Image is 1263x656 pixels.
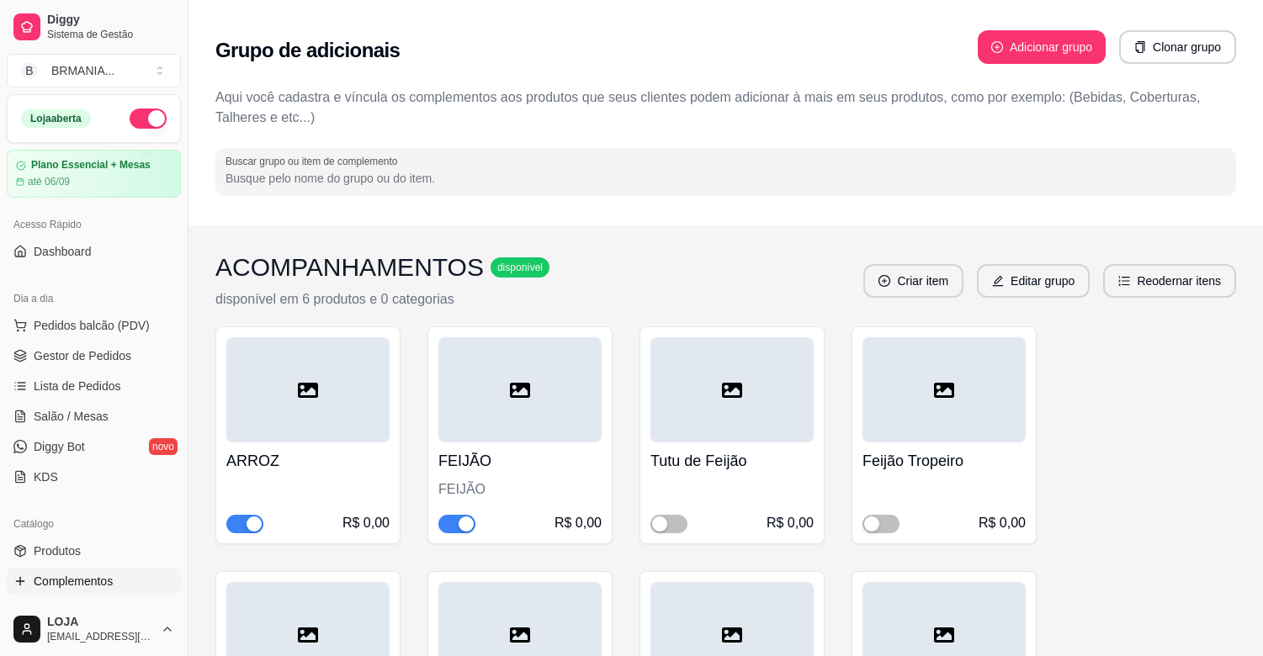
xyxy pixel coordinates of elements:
a: Produtos [7,537,181,564]
button: LOJA[EMAIL_ADDRESS][DOMAIN_NAME] [7,609,181,649]
span: Diggy Bot [34,438,85,455]
button: plus-circleAdicionar grupo [978,30,1106,64]
div: R$ 0,00 [979,513,1026,533]
a: Salão / Mesas [7,403,181,430]
button: editEditar grupo [977,264,1090,298]
button: Pedidos balcão (PDV) [7,312,181,339]
a: DiggySistema de Gestão [7,7,181,47]
a: Complementos [7,568,181,595]
h4: ARROZ [226,449,390,473]
span: Diggy [47,13,174,28]
div: Catálogo [7,511,181,537]
a: Diggy Botnovo [7,433,181,460]
a: Lista de Pedidos [7,373,181,399]
h4: FEIJÃO [438,449,602,473]
div: R$ 0,00 [342,513,390,533]
span: Pedidos balcão (PDV) [34,317,150,334]
span: Gestor de Pedidos [34,347,131,364]
div: R$ 0,00 [767,513,814,533]
span: plus-circle [878,275,890,287]
span: Salão / Mesas [34,408,109,425]
span: edit [992,275,1004,287]
span: [EMAIL_ADDRESS][DOMAIN_NAME] [47,630,154,643]
span: ordered-list [1118,275,1130,287]
label: Buscar grupo ou item de complemento [226,154,403,168]
button: Select a team [7,54,181,87]
a: Plano Essencial + Mesasaté 06/09 [7,150,181,198]
a: Dashboard [7,238,181,265]
span: LOJA [47,615,154,630]
span: Produtos [34,542,81,559]
div: FEIJÃO [438,479,602,500]
span: B [21,62,38,79]
input: Buscar grupo ou item de complemento [226,170,1226,187]
button: ordered-listReodernar itens [1103,264,1236,298]
button: copyClonar grupo [1119,30,1236,64]
span: Complementos [34,573,113,590]
article: até 06/09 [28,175,70,188]
span: copy [1134,41,1146,53]
p: disponível em 6 produtos e 0 categorias [215,289,549,309]
div: BRMANIA ... [51,62,114,79]
span: Lista de Pedidos [34,378,121,394]
button: Alterar Status [130,108,167,129]
a: Gestor de Pedidos [7,342,181,369]
article: Plano Essencial + Mesas [31,159,151,172]
div: Acesso Rápido [7,211,181,238]
h4: Feijão Tropeiro [862,449,1026,473]
span: Dashboard [34,243,92,260]
button: plus-circleCriar item [863,264,963,298]
span: KDS [34,468,58,485]
div: R$ 0,00 [555,513,602,533]
span: plus-circle [991,41,1003,53]
p: Aqui você cadastra e víncula os complementos aos produtos que seus clientes podem adicionar à mai... [215,87,1236,128]
div: Dia a dia [7,285,181,312]
span: Sistema de Gestão [47,28,174,41]
h3: ACOMPANHAMENTOS [215,252,484,283]
a: KDS [7,463,181,490]
h4: Tutu de Feijão [650,449,814,473]
span: disponível [494,261,546,274]
div: Loja aberta [21,109,91,128]
h2: Grupo de adicionais [215,37,400,64]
